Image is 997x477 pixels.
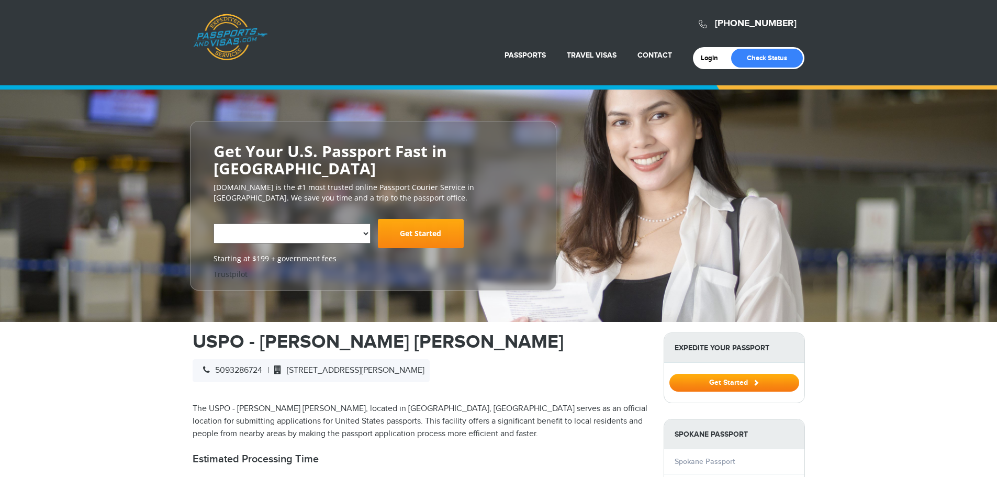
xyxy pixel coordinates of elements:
span: 5093286724 [198,365,262,375]
a: Passports [505,51,546,60]
a: Contact [637,51,672,60]
a: Passports & [DOMAIN_NAME] [193,14,267,61]
span: Starting at $199 + government fees [214,253,533,264]
a: Get Started [669,378,799,386]
h2: Get Your U.S. Passport Fast in [GEOGRAPHIC_DATA] [214,142,533,177]
h2: Estimated Processing Time [193,453,648,465]
a: Trustpilot [214,269,248,279]
span: [STREET_ADDRESS][PERSON_NAME] [269,365,424,375]
a: Travel Visas [567,51,617,60]
div: | [193,359,430,382]
p: [DOMAIN_NAME] is the #1 most trusted online Passport Courier Service in [GEOGRAPHIC_DATA]. We sav... [214,182,533,203]
strong: Spokane Passport [664,419,804,449]
a: [PHONE_NUMBER] [715,18,797,29]
a: Get Started [378,219,464,248]
p: The USPO - [PERSON_NAME] [PERSON_NAME], located in [GEOGRAPHIC_DATA], [GEOGRAPHIC_DATA] serves as... [193,403,648,440]
a: Check Status [731,49,803,68]
h1: USPO - [PERSON_NAME] [PERSON_NAME] [193,332,648,351]
a: Login [701,54,725,62]
a: Spokane Passport [675,457,735,466]
button: Get Started [669,374,799,392]
strong: Expedite Your Passport [664,333,804,363]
